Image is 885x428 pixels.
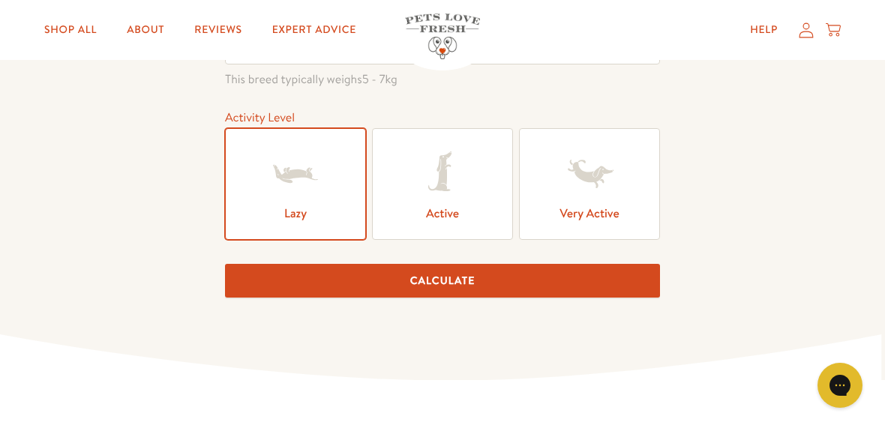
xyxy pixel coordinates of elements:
a: Shop All [32,15,109,45]
label: Very Active [519,128,660,240]
button: Calculate [225,264,660,298]
a: Reviews [182,15,253,45]
label: Lazy [225,128,366,240]
div: Activity Level [225,108,660,128]
span: 5 - 7 [362,71,385,88]
a: About [115,15,176,45]
a: Expert Advice [260,15,368,45]
span: This breed typically weighs kg [225,70,660,90]
img: Pets Love Fresh [405,13,480,59]
iframe: Gorgias live chat messenger [810,358,870,413]
a: Help [738,15,790,45]
label: Active [372,128,513,240]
